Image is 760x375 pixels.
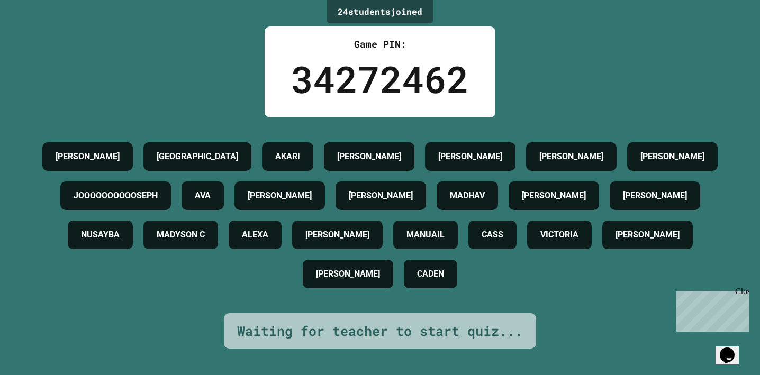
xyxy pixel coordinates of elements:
[237,321,523,341] div: Waiting for teacher to start quiz...
[291,37,469,51] div: Game PIN:
[349,189,413,202] h4: [PERSON_NAME]
[4,4,73,67] div: Chat with us now!Close
[56,150,120,163] h4: [PERSON_NAME]
[640,150,704,163] h4: [PERSON_NAME]
[716,333,749,364] iframe: chat widget
[316,268,380,280] h4: [PERSON_NAME]
[157,228,205,241] h4: MADYSON C
[305,228,369,241] h4: [PERSON_NAME]
[482,228,503,241] h4: CASS
[406,228,445,241] h4: MANUAIL
[291,51,469,107] div: 34272462
[540,228,578,241] h4: VICTORIA
[417,268,444,280] h4: CADEN
[623,189,687,202] h4: [PERSON_NAME]
[275,150,300,163] h4: AKARI
[242,228,268,241] h4: ALEXA
[616,228,680,241] h4: [PERSON_NAME]
[522,189,586,202] h4: [PERSON_NAME]
[672,287,749,332] iframe: chat widget
[74,189,158,202] h4: JOOOOOOOOOOSEPH
[438,150,502,163] h4: [PERSON_NAME]
[450,189,485,202] h4: MADHAV
[248,189,312,202] h4: [PERSON_NAME]
[81,228,120,241] h4: NUSAYBA
[337,150,401,163] h4: [PERSON_NAME]
[195,189,211,202] h4: AVA
[539,150,603,163] h4: [PERSON_NAME]
[157,150,238,163] h4: [GEOGRAPHIC_DATA]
